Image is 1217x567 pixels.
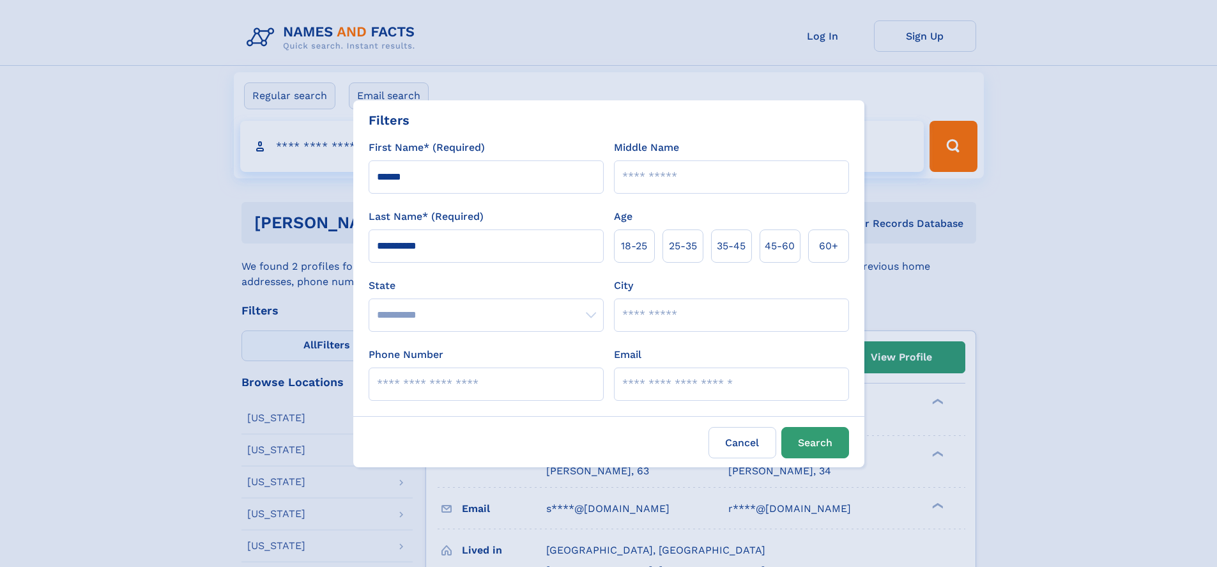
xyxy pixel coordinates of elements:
[717,238,746,254] span: 35‑45
[369,347,443,362] label: Phone Number
[369,278,604,293] label: State
[819,238,838,254] span: 60+
[369,140,485,155] label: First Name* (Required)
[614,140,679,155] label: Middle Name
[614,209,632,224] label: Age
[765,238,795,254] span: 45‑60
[708,427,776,458] label: Cancel
[614,278,633,293] label: City
[369,111,409,130] div: Filters
[369,209,484,224] label: Last Name* (Required)
[669,238,697,254] span: 25‑35
[781,427,849,458] button: Search
[621,238,647,254] span: 18‑25
[614,347,641,362] label: Email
